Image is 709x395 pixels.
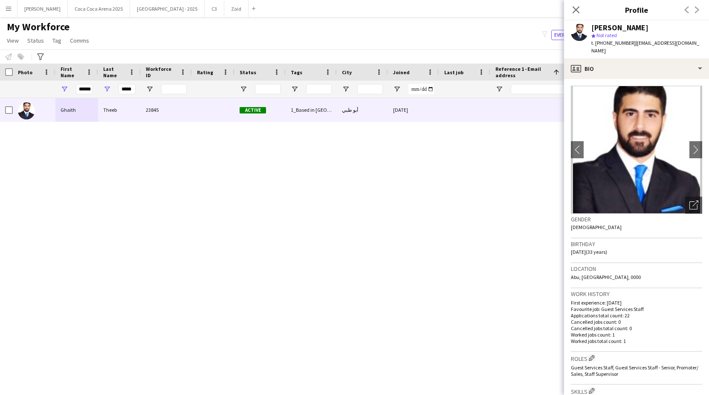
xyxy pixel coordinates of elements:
[571,306,702,312] p: Favourite job: Guest Services Staff
[596,32,617,38] span: Not rated
[571,299,702,306] p: First experience: [DATE]
[17,0,68,17] button: [PERSON_NAME]
[61,85,68,93] button: Open Filter Menu
[571,86,702,214] img: Crew avatar or photo
[98,98,141,122] div: Theeb
[18,69,32,76] span: Photo
[291,69,302,76] span: Tags
[27,37,44,44] span: Status
[286,98,337,122] div: 1_Based in [GEOGRAPHIC_DATA], 1_Based in [GEOGRAPHIC_DATA]/[GEOGRAPHIC_DATA]/[GEOGRAPHIC_DATA], 2...
[24,35,47,46] a: Status
[571,354,702,363] h3: Roles
[103,85,111,93] button: Open Filter Menu
[408,84,434,94] input: Joined Filter Input
[571,240,702,248] h3: Birthday
[571,312,702,319] p: Applications total count: 22
[146,66,177,78] span: Workforce ID
[119,84,136,94] input: Last Name Filter Input
[495,66,550,78] span: Reference 1 - Email address
[571,215,702,223] h3: Gender
[130,0,205,17] button: [GEOGRAPHIC_DATA] - 2025
[76,84,93,94] input: First Name Filter Input
[141,98,192,122] div: 23845
[306,84,332,94] input: Tags Filter Input
[495,85,503,93] button: Open Filter Menu
[7,37,19,44] span: View
[61,66,83,78] span: First Name
[161,84,187,94] input: Workforce ID Filter Input
[571,338,702,344] p: Worked jobs total count: 1
[224,0,249,17] button: Zaid
[591,40,699,54] span: | [EMAIL_ADDRESS][DOMAIN_NAME]
[571,265,702,273] h3: Location
[571,331,702,338] p: Worked jobs count: 1
[70,37,89,44] span: Comms
[571,249,607,255] span: [DATE] (33 years)
[7,20,69,33] span: My Workforce
[393,85,401,93] button: Open Filter Menu
[55,98,98,122] div: Ghaith
[35,52,46,62] app-action-btn: Advanced filters
[571,274,641,280] span: Abu, [GEOGRAPHIC_DATA], 0000
[357,84,383,94] input: City Filter Input
[197,69,213,76] span: Rating
[67,35,93,46] a: Comms
[291,85,298,93] button: Open Filter Menu
[18,102,35,119] img: Ghaith Theeb
[240,85,247,93] button: Open Filter Menu
[103,66,125,78] span: Last Name
[68,0,130,17] button: Coca Coca Arena 2025
[393,69,410,76] span: Joined
[571,224,622,230] span: [DEMOGRAPHIC_DATA]
[591,40,636,46] span: t. [PHONE_NUMBER]
[591,24,648,32] div: [PERSON_NAME]
[571,325,702,331] p: Cancelled jobs total count: 0
[571,364,698,377] span: Guest Services Staff, Guest Services Staff - Senior, Promoter/ Sales, Staff Supervisor
[240,69,256,76] span: Status
[240,107,266,113] span: Active
[685,197,702,214] div: Open photos pop-in
[571,290,702,298] h3: Work history
[571,319,702,325] p: Cancelled jobs count: 0
[388,98,439,122] div: [DATE]
[337,98,388,122] div: أبو ظبي
[49,35,65,46] a: Tag
[444,69,463,76] span: Last job
[551,30,596,40] button: Everyone12,620
[564,4,709,15] h3: Profile
[342,69,352,76] span: City
[511,84,570,94] input: Reference 1 - Email address Filter Input
[3,35,22,46] a: View
[146,85,153,93] button: Open Filter Menu
[205,0,224,17] button: C3
[52,37,61,44] span: Tag
[255,84,281,94] input: Status Filter Input
[564,58,709,79] div: Bio
[342,85,350,93] button: Open Filter Menu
